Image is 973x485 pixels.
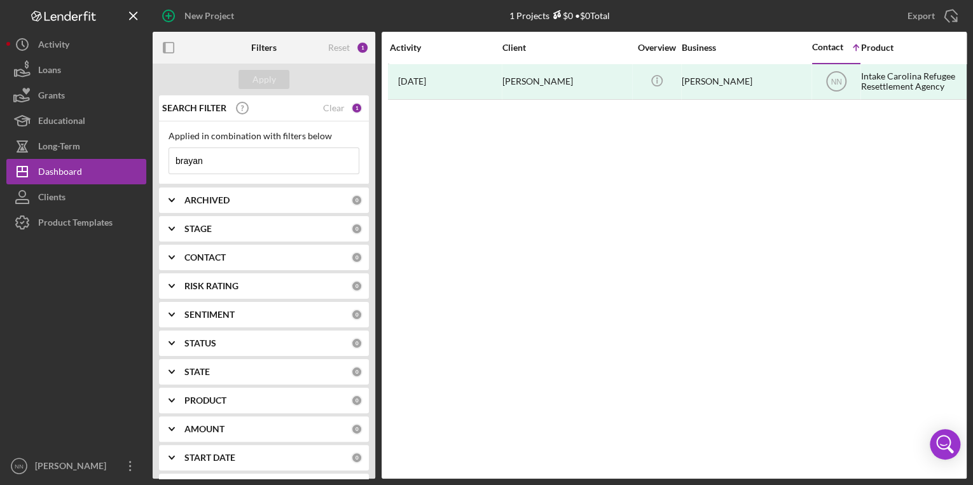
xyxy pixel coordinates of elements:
[38,133,80,162] div: Long-Term
[38,210,113,238] div: Product Templates
[184,310,235,320] b: SENTIMENT
[38,108,85,137] div: Educational
[6,32,146,57] button: Activity
[6,159,146,184] button: Dashboard
[38,57,61,86] div: Loans
[328,43,350,53] div: Reset
[895,3,967,29] button: Export
[184,367,210,377] b: STATE
[38,32,69,60] div: Activity
[15,463,24,470] text: NN
[184,252,226,263] b: CONTACT
[6,108,146,133] button: Educational
[38,184,66,213] div: Clients
[169,131,359,141] div: Applied in combination with filters below
[6,210,146,235] button: Product Templates
[907,3,935,29] div: Export
[351,366,362,378] div: 0
[323,103,345,113] div: Clear
[398,76,426,86] time: 2025-07-24 14:58
[351,195,362,206] div: 0
[351,338,362,349] div: 0
[633,43,680,53] div: Overview
[502,65,630,99] div: [PERSON_NAME]
[390,43,501,53] div: Activity
[6,57,146,83] button: Loans
[356,41,369,54] div: 1
[6,453,146,479] button: NN[PERSON_NAME]
[184,453,235,463] b: START DATE
[351,395,362,406] div: 0
[682,43,809,53] div: Business
[502,43,630,53] div: Client
[351,252,362,263] div: 0
[351,223,362,235] div: 0
[184,395,226,406] b: PRODUCT
[252,70,276,89] div: Apply
[351,102,362,114] div: 1
[6,83,146,108] button: Grants
[38,83,65,111] div: Grants
[162,103,226,113] b: SEARCH FILTER
[184,424,224,434] b: AMOUNT
[351,309,362,320] div: 0
[38,159,82,188] div: Dashboard
[351,423,362,435] div: 0
[351,280,362,292] div: 0
[351,452,362,463] div: 0
[184,281,238,291] b: RISK RATING
[184,3,234,29] div: New Project
[831,78,841,86] text: NN
[184,338,216,348] b: STATUS
[6,184,146,210] button: Clients
[812,42,843,52] div: Contact
[6,133,146,159] button: Long-Term
[682,65,809,99] div: [PERSON_NAME]
[32,453,114,482] div: [PERSON_NAME]
[549,10,573,21] div: $0
[251,43,277,53] b: Filters
[184,224,212,234] b: STAGE
[930,429,960,460] div: Open Intercom Messenger
[184,195,230,205] b: ARCHIVED
[238,70,289,89] button: Apply
[153,3,247,29] button: New Project
[509,10,610,21] div: 1 Projects • $0 Total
